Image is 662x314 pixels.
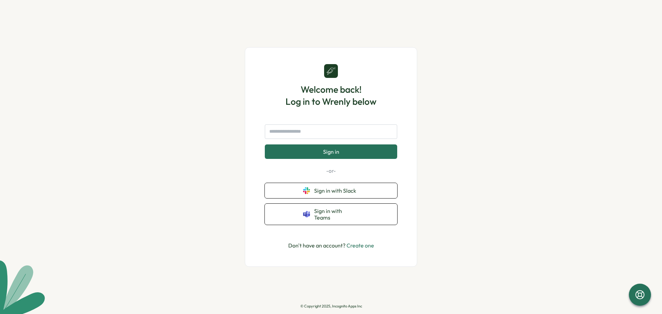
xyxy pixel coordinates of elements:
[300,304,362,308] p: © Copyright 2025, Incognito Apps Inc
[323,149,339,155] span: Sign in
[265,204,397,225] button: Sign in with Teams
[285,83,377,108] h1: Welcome back! Log in to Wrenly below
[314,188,359,194] span: Sign in with Slack
[288,241,374,250] p: Don't have an account?
[347,242,374,249] a: Create one
[265,167,397,175] p: -or-
[265,183,397,198] button: Sign in with Slack
[265,144,397,159] button: Sign in
[314,208,359,221] span: Sign in with Teams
